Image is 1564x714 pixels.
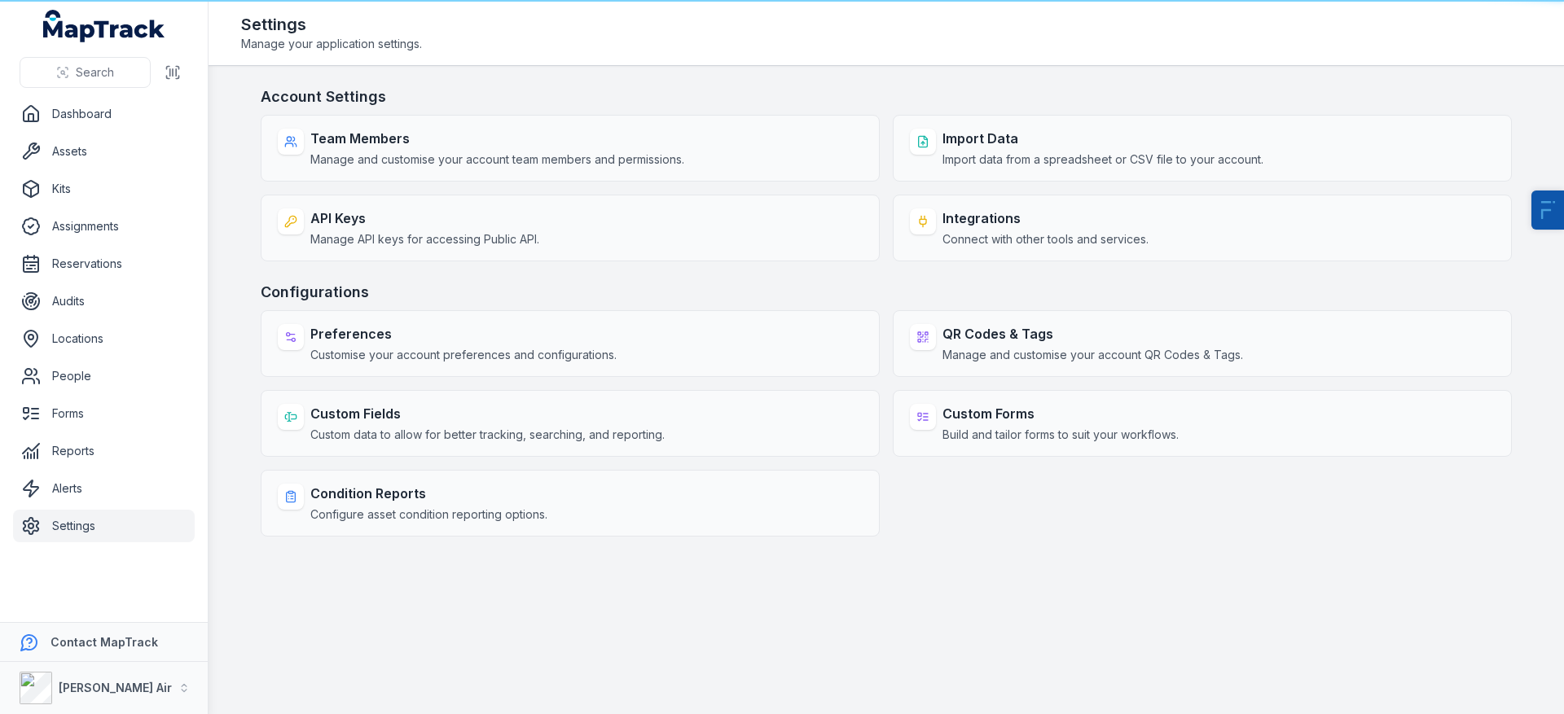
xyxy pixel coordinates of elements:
span: Manage your application settings. [241,36,422,52]
span: Manage and customise your account QR Codes & Tags. [942,347,1243,363]
a: Import DataImport data from a spreadsheet or CSV file to your account. [893,115,1512,182]
a: Locations [13,322,195,355]
a: Custom FormsBuild and tailor forms to suit your workflows. [893,390,1512,457]
a: Condition ReportsConfigure asset condition reporting options. [261,470,880,537]
strong: Contact MapTrack [51,635,158,649]
span: Custom data to allow for better tracking, searching, and reporting. [310,427,665,443]
span: Search [76,64,114,81]
h3: Configurations [261,281,1512,304]
strong: Import Data [942,129,1263,148]
a: People [13,360,195,392]
h3: Account Settings [261,85,1512,108]
a: IntegrationsConnect with other tools and services. [893,195,1512,261]
span: Manage and customise your account team members and permissions. [310,151,684,168]
a: PreferencesCustomise your account preferences and configurations. [261,310,880,377]
span: Configure asset condition reporting options. [310,506,547,523]
strong: Integrations [942,208,1149,228]
strong: Team Members [310,129,684,148]
strong: Condition Reports [310,484,547,503]
a: Assignments [13,210,195,243]
a: Assets [13,135,195,168]
span: Import data from a spreadsheet or CSV file to your account. [942,151,1263,168]
strong: Custom Fields [310,404,665,423]
a: MapTrack [43,10,165,42]
a: API KeysManage API keys for accessing Public API. [261,195,880,261]
strong: [PERSON_NAME] Air [59,681,172,694]
span: Build and tailor forms to suit your workflows. [942,427,1179,443]
span: Connect with other tools and services. [942,231,1149,247]
a: Reports [13,435,195,467]
span: Customise your account preferences and configurations. [310,347,617,363]
a: QR Codes & TagsManage and customise your account QR Codes & Tags. [893,310,1512,377]
strong: Preferences [310,324,617,344]
h2: Settings [241,13,422,36]
a: Team MembersManage and customise your account team members and permissions. [261,115,880,182]
a: Reservations [13,247,195,280]
a: Dashboard [13,98,195,130]
a: Audits [13,285,195,318]
a: Custom FieldsCustom data to allow for better tracking, searching, and reporting. [261,390,880,457]
strong: Custom Forms [942,404,1179,423]
a: Alerts [13,472,195,505]
a: Forms [13,397,195,430]
strong: QR Codes & Tags [942,324,1243,344]
strong: API Keys [310,208,539,228]
a: Kits [13,173,195,205]
span: Manage API keys for accessing Public API. [310,231,539,247]
button: Search [20,57,151,88]
a: Settings [13,510,195,542]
